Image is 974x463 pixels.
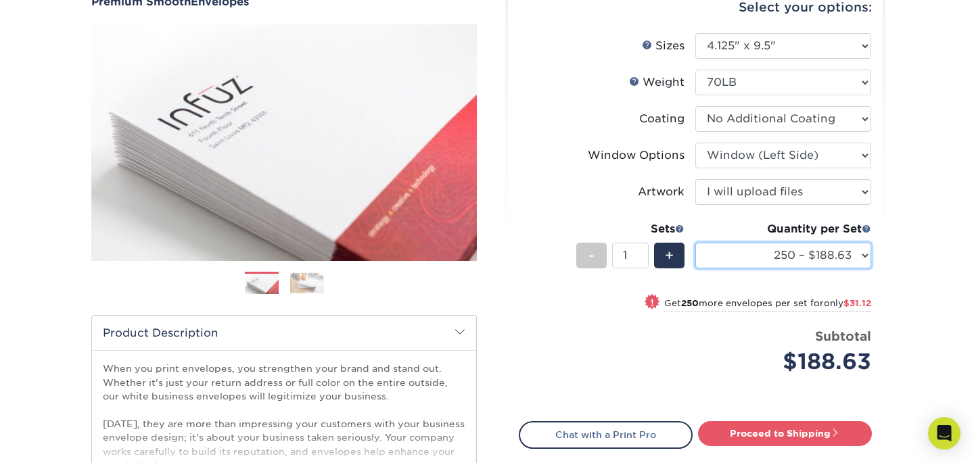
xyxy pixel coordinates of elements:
[3,422,115,458] iframe: Google Customer Reviews
[681,298,699,308] strong: 250
[638,184,685,200] div: Artwork
[576,221,685,237] div: Sets
[815,328,871,343] strong: Subtotal
[642,38,685,54] div: Sizes
[92,316,476,350] h2: Product Description
[588,245,595,266] span: -
[698,421,872,445] a: Proceed to Shipping
[665,245,674,266] span: +
[290,272,324,293] img: Envelopes 02
[705,345,871,378] div: $188.63
[843,298,871,308] span: $31.12
[245,272,279,296] img: Envelopes 01
[629,74,685,91] div: Weight
[639,111,685,127] div: Coating
[651,295,654,310] span: !
[824,298,871,308] span: only
[588,147,685,164] div: Window Options
[928,417,960,449] div: Open Intercom Messenger
[519,421,693,448] a: Chat with a Print Pro
[695,221,871,237] div: Quantity per Set
[664,298,871,312] small: Get more envelopes per set for
[91,9,477,276] img: Premium Smooth 01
